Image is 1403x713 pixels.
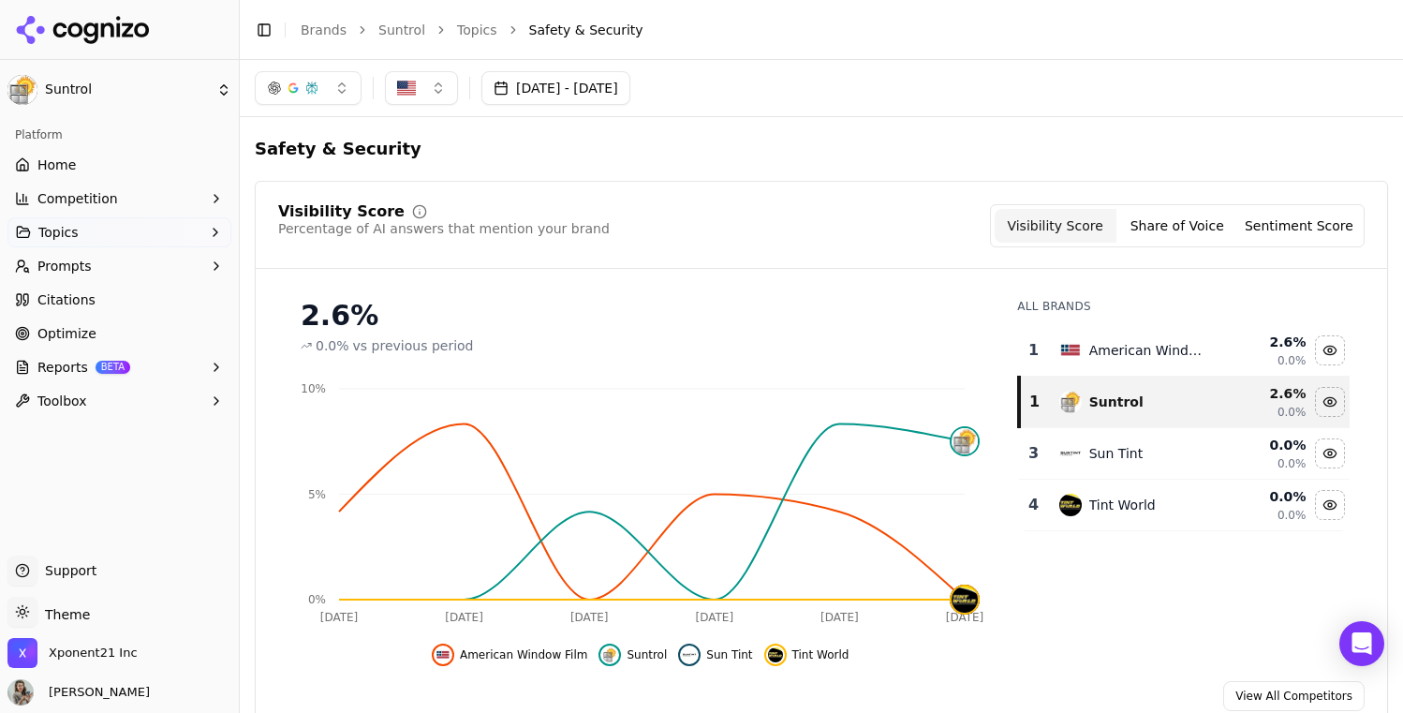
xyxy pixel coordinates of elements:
span: vs previous period [353,336,474,355]
a: Suntrol [378,21,425,39]
span: Theme [37,607,90,622]
tspan: 0% [308,593,326,606]
div: Sun Tint [1089,444,1143,463]
div: 2.6 % [1222,384,1306,403]
tr: 1american window filmAmerican Window Film2.6%0.0%Hide american window film data [1019,325,1350,377]
span: Reports [37,358,88,377]
span: Competition [37,189,118,208]
button: Visibility Score [995,209,1116,243]
button: Hide sun tint data [678,644,752,666]
span: Suntrol [45,82,209,98]
a: Brands [301,22,347,37]
span: Toolbox [37,392,87,410]
span: Safety & Security [255,132,455,166]
button: [DATE] - [DATE] [481,71,630,105]
tspan: [DATE] [946,611,984,624]
span: Safety & Security [529,21,643,39]
a: View All Competitors [1223,681,1365,711]
span: Suntrol [627,647,667,662]
span: Support [37,561,96,580]
span: 0.0% [316,336,349,355]
img: Suntrol [7,75,37,105]
img: sun tint [682,647,697,662]
div: 0.0 % [1222,436,1306,454]
tspan: [DATE] [320,611,359,624]
span: Home [37,156,76,174]
tspan: [DATE] [820,611,859,624]
button: Hide american window film data [432,644,587,666]
div: 2.6 % [1222,333,1306,351]
div: Visibility Score [278,204,405,219]
img: tint world [952,587,978,613]
div: All Brands [1017,299,1350,314]
div: 3 [1026,442,1040,465]
a: Citations [7,285,231,315]
img: tint world [1059,494,1082,516]
span: Optimize [37,324,96,343]
div: 1 [1028,391,1040,413]
img: suntrol [1059,391,1082,413]
span: 0.0% [1277,405,1307,420]
nav: breadcrumb [301,21,1351,39]
a: Optimize [7,319,231,349]
span: BETA [96,361,130,374]
tspan: 10% [301,382,326,395]
div: Platform [7,120,231,150]
img: tint world [768,647,783,662]
button: Share of Voice [1116,209,1238,243]
button: Prompts [7,251,231,281]
div: American Window Film [1089,341,1207,360]
button: Sentiment Score [1238,209,1360,243]
div: 1 [1026,339,1040,362]
button: Hide suntrol data [598,644,667,666]
span: Safety & Security [255,136,421,162]
img: sun tint [1059,442,1082,465]
span: Prompts [37,257,92,275]
span: 0.0% [1277,353,1307,368]
span: 0.0% [1277,508,1307,523]
img: suntrol [952,428,978,454]
div: Percentage of AI answers that mention your brand [278,219,610,238]
tspan: 5% [308,488,326,501]
button: Hide sun tint data [1315,438,1345,468]
button: Hide tint world data [764,644,849,666]
tr: 3sun tintSun Tint0.0%0.0%Hide sun tint data [1019,428,1350,480]
span: Topics [38,223,79,242]
img: Kayleigh Crandell [7,679,34,706]
img: suntrol [602,647,617,662]
div: Data table [1017,325,1350,531]
button: Open user button [7,679,150,706]
button: Topics [7,217,231,247]
img: american window film [1059,339,1082,362]
div: 4 [1026,494,1040,516]
span: 0.0% [1277,456,1307,471]
button: Hide american window film data [1315,335,1345,365]
img: Xponent21 Inc [7,638,37,668]
button: Toolbox [7,386,231,416]
a: Topics [457,21,497,39]
button: Hide tint world data [1315,490,1345,520]
div: 0.0 % [1222,487,1306,506]
img: United States [397,79,416,97]
div: Suntrol [1089,393,1144,411]
img: american window film [436,647,450,662]
tr: 1suntrolSuntrol2.6%0.0%Hide suntrol data [1019,377,1350,428]
tr: 4tint worldTint World0.0%0.0%Hide tint world data [1019,480,1350,531]
span: Sun Tint [706,647,752,662]
button: Hide suntrol data [1315,387,1345,417]
span: American Window Film [460,647,587,662]
a: Home [7,150,231,180]
button: Open organization switcher [7,638,138,668]
span: Citations [37,290,96,309]
tspan: [DATE] [445,611,483,624]
div: Open Intercom Messenger [1339,621,1384,666]
span: Tint World [792,647,849,662]
span: [PERSON_NAME] [41,684,150,701]
tspan: [DATE] [570,611,609,624]
div: 2.6% [301,299,980,333]
button: ReportsBETA [7,352,231,382]
span: Xponent21 Inc [49,645,138,661]
div: Tint World [1089,496,1156,514]
tspan: [DATE] [696,611,734,624]
button: Competition [7,184,231,214]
